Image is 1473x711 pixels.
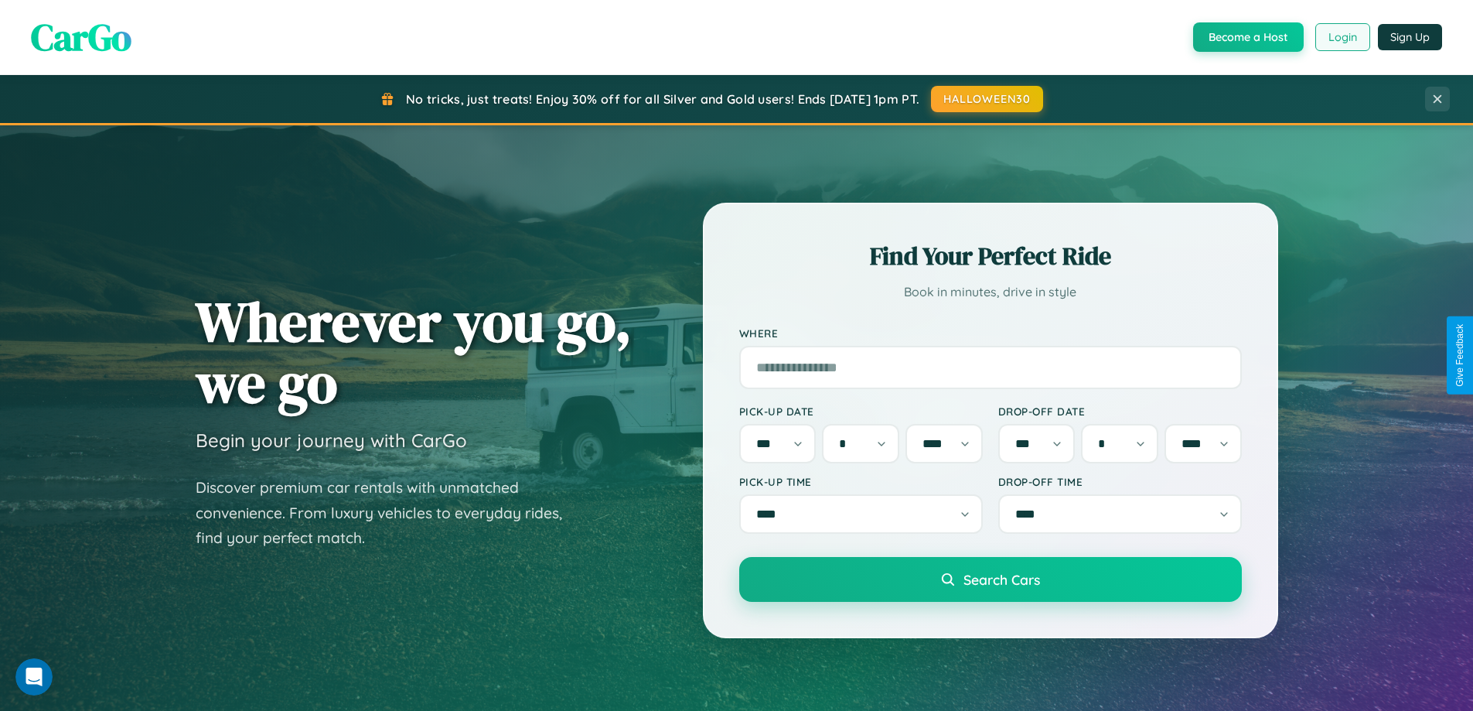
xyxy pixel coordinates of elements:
[739,475,983,488] label: Pick-up Time
[739,326,1242,340] label: Where
[739,405,983,418] label: Pick-up Date
[196,291,632,413] h1: Wherever you go, we go
[196,429,467,452] h3: Begin your journey with CarGo
[739,239,1242,273] h2: Find Your Perfect Ride
[1315,23,1370,51] button: Login
[1193,22,1304,52] button: Become a Host
[998,475,1242,488] label: Drop-off Time
[31,12,131,63] span: CarGo
[963,571,1040,588] span: Search Cars
[196,475,582,551] p: Discover premium car rentals with unmatched convenience. From luxury vehicles to everyday rides, ...
[406,91,919,107] span: No tricks, just treats! Enjoy 30% off for all Silver and Gold users! Ends [DATE] 1pm PT.
[15,658,53,696] iframe: Intercom live chat
[1378,24,1442,50] button: Sign Up
[998,405,1242,418] label: Drop-off Date
[931,86,1043,112] button: HALLOWEEN30
[739,557,1242,602] button: Search Cars
[739,281,1242,303] p: Book in minutes, drive in style
[1454,324,1465,387] div: Give Feedback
